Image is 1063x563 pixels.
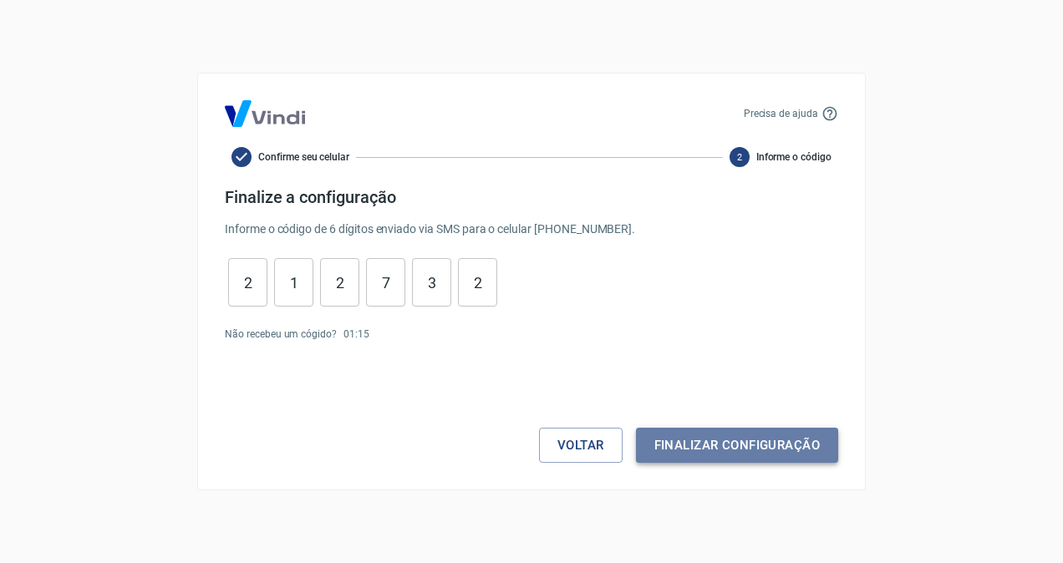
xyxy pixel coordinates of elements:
[225,221,838,238] p: Informe o código de 6 dígitos enviado via SMS para o celular [PHONE_NUMBER] .
[225,187,838,207] h4: Finalize a configuração
[636,428,838,463] button: Finalizar configuração
[258,150,349,165] span: Confirme seu celular
[225,100,305,127] img: Logo Vind
[343,327,369,342] p: 01 : 15
[225,327,337,342] p: Não recebeu um cógido?
[539,428,623,463] button: Voltar
[737,152,742,163] text: 2
[756,150,832,165] span: Informe o código
[744,106,818,121] p: Precisa de ajuda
